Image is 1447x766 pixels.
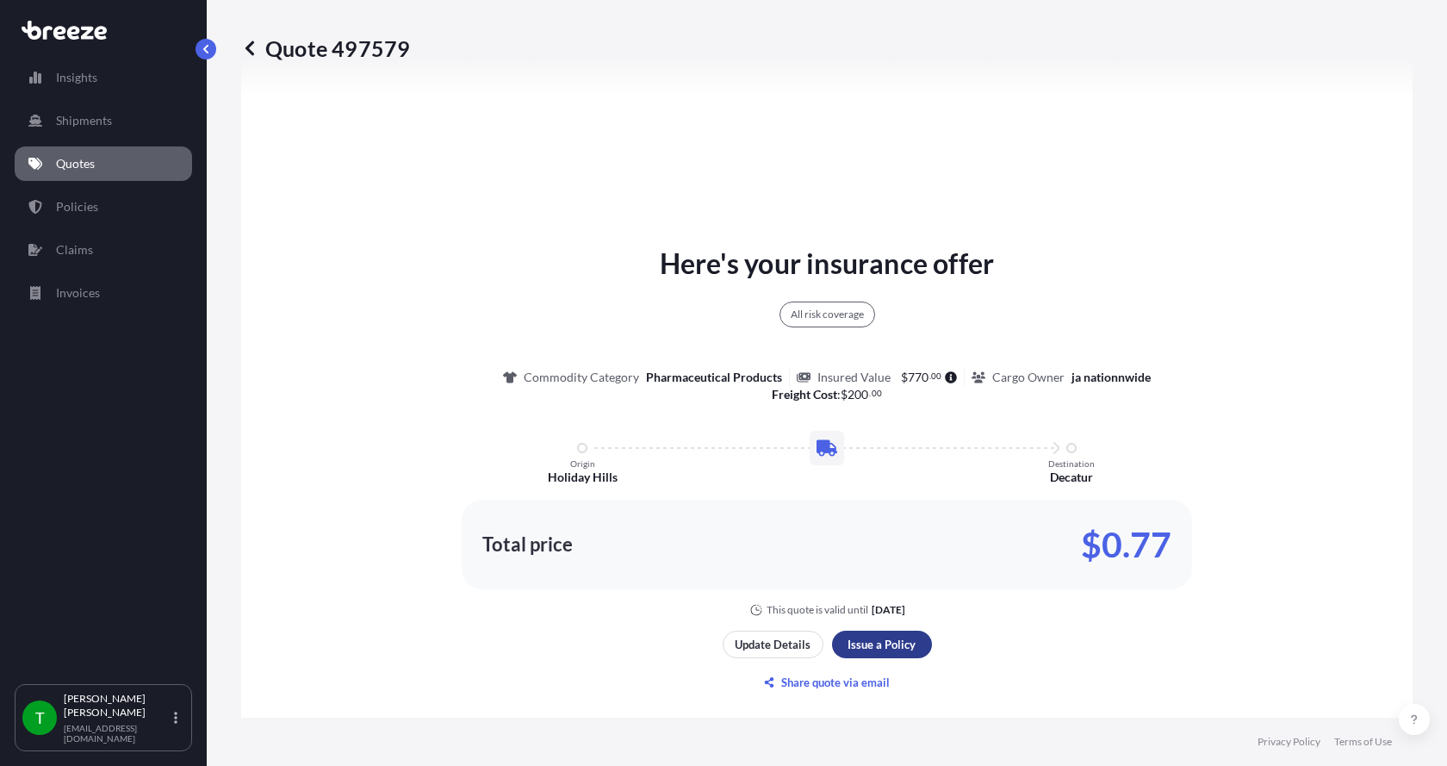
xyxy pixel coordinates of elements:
span: 00 [872,390,882,396]
p: Holiday Hills [548,469,618,486]
span: . [869,390,871,396]
a: Shipments [15,103,192,138]
p: Decatur [1050,469,1093,486]
a: Privacy Policy [1258,735,1320,749]
span: 770 [908,371,928,383]
p: ja nationnwide [1071,369,1151,386]
p: : [772,386,882,403]
p: This quote is valid until [767,603,868,617]
p: Claims [56,241,93,258]
p: Share quote via email [781,674,890,691]
a: Terms of Use [1334,735,1392,749]
p: Shipments [56,112,112,129]
a: Policies [15,190,192,224]
p: Insights [56,69,97,86]
button: Issue a Policy [832,631,932,658]
p: [PERSON_NAME] [PERSON_NAME] [64,692,171,719]
p: Pharmaceutical Products [646,369,782,386]
p: Quotes [56,155,95,172]
p: [DATE] [872,603,905,617]
p: Issue a Policy [848,636,916,653]
div: All risk coverage [779,302,875,327]
p: Origin [570,458,595,469]
p: Policies [56,198,98,215]
p: Destination [1048,458,1095,469]
button: Update Details [723,631,823,658]
p: [EMAIL_ADDRESS][DOMAIN_NAME] [64,723,171,744]
span: T [35,709,45,726]
a: Invoices [15,276,192,310]
a: Insights [15,60,192,95]
p: $0.77 [1081,531,1171,558]
span: $ [901,371,908,383]
p: Invoices [56,284,100,302]
p: Total price [482,536,573,553]
a: Claims [15,233,192,267]
a: Quotes [15,146,192,181]
span: $ [841,389,848,401]
span: 200 [848,389,868,401]
b: Freight Cost [772,387,837,402]
p: Cargo Owner [992,369,1065,386]
p: Insured Value [817,369,891,386]
span: 00 [931,373,941,379]
button: Share quote via email [723,669,932,696]
span: . [929,373,931,379]
p: Here's your insurance offer [660,243,994,284]
p: Commodity Category [524,369,639,386]
p: Update Details [735,636,810,653]
p: Quote 497579 [241,34,410,62]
